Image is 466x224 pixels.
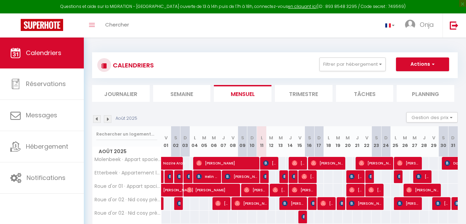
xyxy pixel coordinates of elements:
span: Nazire Arab [163,153,195,166]
span: [PERSON_NAME] [225,170,257,183]
a: Chercher [100,13,134,38]
button: Actions [396,57,449,71]
th: 23 [371,126,381,157]
li: Tâches [336,85,394,102]
th: 25 [391,126,400,157]
a: [PERSON_NAME] [161,184,171,197]
abbr: J [222,135,225,141]
abbr: M [212,135,216,141]
li: Semaine [153,85,211,102]
abbr: J [423,135,426,141]
span: [PERSON_NAME] [177,170,180,183]
th: 27 [410,126,419,157]
span: Calendriers [26,49,61,57]
span: [PERSON_NAME] [320,197,333,210]
span: [PERSON_NAME] [187,183,238,196]
abbr: V [231,135,235,141]
span: [PERSON_NAME] [PERSON_NAME] De Los [PERSON_NAME] [215,197,228,210]
img: ... [405,20,415,30]
th: 02 [171,126,180,157]
abbr: M [346,135,350,141]
abbr: L [261,135,263,141]
input: Rechercher un logement... [96,128,157,140]
abbr: S [375,135,378,141]
th: 19 [333,126,343,157]
span: [PERSON_NAME] [196,157,257,170]
span: [PERSON_NAME] [168,170,171,183]
th: 03 [180,126,190,157]
span: [PERSON_NAME] [187,170,190,183]
span: [PERSON_NAME] [406,183,438,196]
span: Messages [26,111,57,119]
span: [PERSON_NAME] [244,183,266,196]
span: [PERSON_NAME] [272,183,285,196]
a: ... Onja [400,13,443,38]
button: Filtrer par hébergement [319,57,386,71]
span: Hébergement [26,142,68,151]
li: Planning [397,85,454,102]
th: 21 [353,126,362,157]
p: Août 2025 [116,115,137,122]
span: [PERSON_NAME] [349,183,362,196]
span: [PERSON_NAME] CARRO [349,170,362,183]
th: 11 [257,126,267,157]
abbr: V [298,135,301,141]
span: [PERSON_NAME] [397,197,419,210]
span: [PERSON_NAME] [397,157,419,170]
span: Chercher [105,21,129,28]
span: [PERSON_NAME] [435,197,448,210]
abbr: M [202,135,206,141]
th: 07 [219,126,228,157]
li: Trimestre [275,85,333,102]
abbr: V [432,135,435,141]
a: en cliquant ici [288,3,317,9]
th: 18 [324,126,334,157]
span: [PERSON_NAME] [292,170,295,183]
h3: CALENDRIERS [111,57,154,73]
th: 12 [266,126,276,157]
span: Notifications [27,173,66,182]
span: [PERSON_NAME] [177,197,180,210]
span: [PERSON_NAME] [349,197,381,210]
a: Nazire Arab [161,157,171,170]
img: Super Booking [21,19,63,31]
th: 06 [209,126,219,157]
span: [PERSON_NAME] [311,157,343,170]
abbr: M [269,135,273,141]
abbr: V [365,135,368,141]
abbr: D [250,135,254,141]
abbr: L [194,135,196,141]
span: [PERSON_NAME] [282,197,305,210]
span: Roue d'or 01 · Appart spacieux Centre [GEOGRAPHIC_DATA] - 4 Pers [93,184,162,189]
abbr: J [289,135,292,141]
th: 22 [362,126,372,157]
abbr: D [184,135,187,141]
th: 14 [286,126,295,157]
span: [PERSON_NAME] [368,183,381,196]
span: Molenbeek · Appart spacieux Tout confort - 5 Pers [93,157,162,162]
span: Etterbeek · Appartement lumineux avec jardin proche du centre [93,170,162,175]
span: Helin Ates-Ilhan [196,170,219,183]
th: 20 [343,126,353,157]
th: 26 [400,126,410,157]
span: [PERSON_NAME] [292,157,305,170]
abbr: S [174,135,177,141]
span: [PERSON_NAME] [368,170,371,183]
th: 16 [305,126,314,157]
abbr: S [241,135,244,141]
span: Réservations [26,79,66,88]
th: 05 [199,126,209,157]
abbr: J [356,135,359,141]
abbr: L [395,135,397,141]
abbr: M [279,135,283,141]
li: Journalier [92,85,150,102]
span: Onja [420,20,434,29]
button: Gestion des prix [406,112,458,122]
abbr: S [308,135,311,141]
th: 08 [228,126,238,157]
th: 17 [314,126,324,157]
span: [PERSON_NAME] [301,170,314,183]
abbr: M [336,135,340,141]
span: Août 2025 [92,147,161,157]
span: [PERSON_NAME] [282,170,285,183]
